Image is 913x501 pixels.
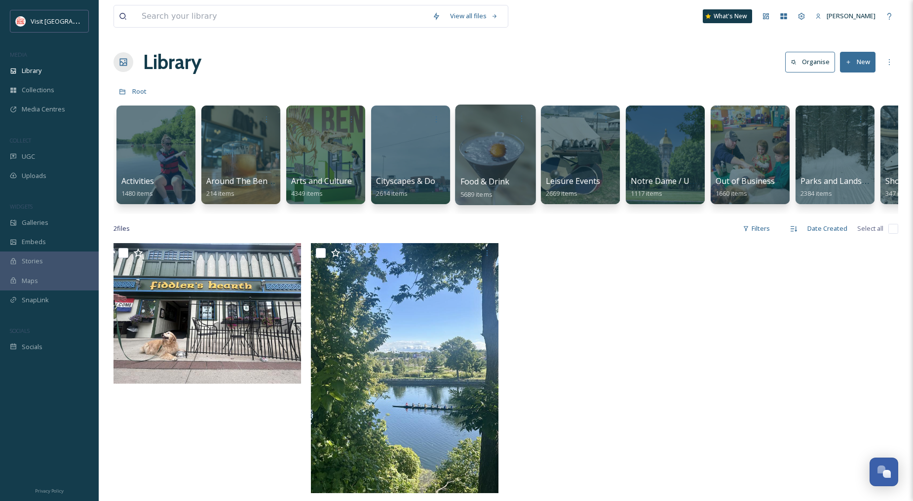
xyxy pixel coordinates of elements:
span: Out of Business / Do Not Use / Outdated [716,176,867,186]
span: Library [22,66,41,75]
a: Out of Business / Do Not Use / Outdated1660 items [716,177,867,198]
a: Arts and Culture4349 items [291,177,352,198]
div: Filters [738,219,775,238]
span: 4349 items [291,189,323,198]
span: UGC [22,152,35,161]
span: Media Centres [22,105,65,114]
span: Visit [GEOGRAPHIC_DATA] [31,16,107,26]
button: New [840,52,875,72]
span: 5689 items [460,189,493,198]
span: COLLECT [10,137,31,144]
span: SnapLink [22,295,49,305]
span: Maps [22,276,38,286]
a: Cityscapes & Downtowns2614 items [376,177,469,198]
span: Parks and Landscapes [800,176,883,186]
a: Around The Bend Series214 items [206,177,297,198]
a: Food & Drink5689 items [460,177,510,199]
a: Privacy Policy [35,484,64,496]
span: Arts and Culture [291,176,352,186]
span: 1117 items [631,189,662,198]
input: Search your library [137,5,427,27]
span: Uploads [22,171,46,180]
span: Leisure Events [546,176,600,186]
span: Cityscapes & Downtowns [376,176,469,186]
span: Notre Dame / Universities [631,176,727,186]
img: ext_1757172558.809342_beth@bethgraybill.com-IMG_7871.jpeg [114,243,301,384]
span: 1660 items [716,189,747,198]
span: [PERSON_NAME] [827,11,875,20]
span: 2384 items [800,189,832,198]
span: Collections [22,85,54,95]
span: 2669 items [546,189,577,198]
a: Organise [785,52,840,72]
a: View all files [445,6,503,26]
button: Organise [785,52,835,72]
span: Stories [22,256,43,266]
img: ext_1757172512.077718_beth@bethgraybill.com-IMG_7949.jpeg [311,243,498,493]
span: Galleries [22,218,48,227]
button: Open Chat [870,458,898,486]
img: vsbm-stackedMISH_CMYKlogo2017.jpg [16,16,26,26]
a: Library [143,47,201,77]
span: Root [132,87,147,96]
span: 1480 items [121,189,153,198]
a: Parks and Landscapes2384 items [800,177,883,198]
div: Date Created [802,219,852,238]
span: Food & Drink [460,176,510,187]
a: [PERSON_NAME] [810,6,880,26]
span: Around The Bend Series [206,176,297,186]
span: SOCIALS [10,327,30,334]
span: MEDIA [10,51,27,58]
a: Root [132,85,147,97]
a: Leisure Events2669 items [546,177,600,198]
span: WIDGETS [10,203,33,210]
span: 214 items [206,189,234,198]
span: Embeds [22,237,46,247]
span: 2614 items [376,189,408,198]
span: Privacy Policy [35,488,64,494]
span: Socials [22,342,42,352]
span: Activities [121,176,154,186]
span: 2 file s [114,224,130,233]
a: Activities1480 items [121,177,154,198]
span: Select all [857,224,883,233]
a: Notre Dame / Universities1117 items [631,177,727,198]
a: What's New [703,9,752,23]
